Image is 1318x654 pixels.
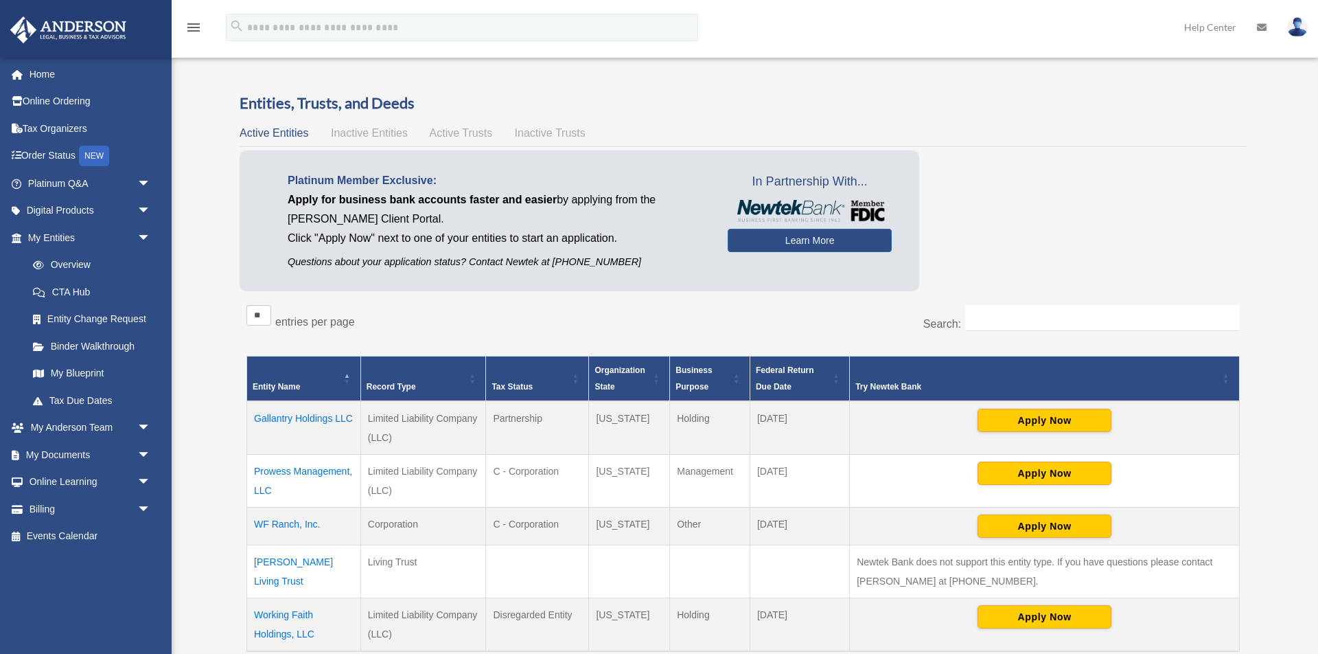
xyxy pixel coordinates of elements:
td: [PERSON_NAME] Living Trust [247,545,361,598]
p: Platinum Member Exclusive: [288,171,707,190]
a: Digital Productsarrow_drop_down [10,197,172,225]
td: [US_STATE] [589,598,670,651]
a: Online Ordering [10,88,172,115]
p: Questions about your application status? Contact Newtek at [PHONE_NUMBER] [288,253,707,271]
p: by applying from the [PERSON_NAME] Client Portal. [288,190,707,229]
a: CTA Hub [19,278,165,306]
a: My Entitiesarrow_drop_down [10,224,165,251]
button: Apply Now [978,515,1111,538]
td: Limited Liability Company (LLC) [360,598,486,651]
span: Business Purpose [675,365,712,392]
button: Apply Now [978,605,1111,629]
a: Tax Due Dates [19,387,165,414]
a: Overview [19,251,158,279]
td: [DATE] [750,598,849,651]
span: arrow_drop_down [137,495,165,523]
td: Other [670,507,750,545]
h3: Entities, Trusts, and Deeds [240,93,1247,114]
td: [DATE] [750,401,849,455]
span: Tax Status [492,382,533,392]
td: Partnership [486,401,589,455]
td: Disregarded Entity [486,598,589,651]
td: C - Corporation [486,507,589,545]
a: Entity Change Request [19,306,165,333]
a: My Anderson Teamarrow_drop_down [10,414,172,442]
th: Try Newtek Bank : Activate to sort [850,356,1240,401]
span: Inactive Entities [331,127,408,139]
div: Try Newtek Bank [855,379,1218,395]
span: Record Type [367,382,416,392]
td: [DATE] [750,454,849,507]
td: [US_STATE] [589,454,670,507]
td: WF Ranch, Inc. [247,507,361,545]
td: [DATE] [750,507,849,545]
span: arrow_drop_down [137,414,165,442]
td: Gallantry Holdings LLC [247,401,361,455]
span: In Partnership With... [728,171,892,193]
button: Apply Now [978,462,1111,485]
span: arrow_drop_down [137,170,165,198]
td: Corporation [360,507,486,545]
button: Apply Now [978,409,1111,432]
th: Tax Status: Activate to sort [486,356,589,401]
td: C - Corporation [486,454,589,507]
td: Holding [670,598,750,651]
a: Platinum Q&Aarrow_drop_down [10,170,172,197]
a: My Blueprint [19,360,165,387]
img: Anderson Advisors Platinum Portal [6,16,130,43]
a: My Documentsarrow_drop_down [10,441,172,469]
th: Organization State: Activate to sort [589,356,670,401]
td: Working Faith Holdings, LLC [247,598,361,651]
span: Apply for business bank accounts faster and easier [288,194,557,205]
td: Holding [670,401,750,455]
div: NEW [79,146,109,166]
a: Billingarrow_drop_down [10,495,172,523]
span: Federal Return Due Date [756,365,814,392]
td: Limited Liability Company (LLC) [360,401,486,455]
td: Prowess Management, LLC [247,454,361,507]
label: Search: [923,318,961,330]
td: [US_STATE] [589,401,670,455]
a: Home [10,60,172,88]
label: entries per page [275,316,355,328]
td: Management [670,454,750,507]
a: Tax Organizers [10,115,172,142]
span: Inactive Trusts [515,127,586,139]
a: menu [185,24,202,36]
td: [US_STATE] [589,507,670,545]
a: Learn More [728,229,892,252]
th: Entity Name: Activate to invert sorting [247,356,361,401]
a: Online Learningarrow_drop_down [10,469,172,496]
i: search [229,19,244,34]
span: arrow_drop_down [137,197,165,225]
th: Business Purpose: Activate to sort [670,356,750,401]
td: Living Trust [360,545,486,598]
span: arrow_drop_down [137,441,165,469]
td: Limited Liability Company (LLC) [360,454,486,507]
span: arrow_drop_down [137,224,165,252]
img: NewtekBankLogoSM.png [735,200,885,222]
td: Newtek Bank does not support this entity type. If you have questions please contact [PERSON_NAME]... [850,545,1240,598]
th: Federal Return Due Date: Activate to sort [750,356,849,401]
a: Order StatusNEW [10,142,172,170]
i: menu [185,19,202,36]
span: Active Entities [240,127,308,139]
a: Binder Walkthrough [19,332,165,360]
span: Active Trusts [430,127,493,139]
span: arrow_drop_down [137,469,165,497]
img: User Pic [1287,17,1308,37]
span: Entity Name [253,382,300,392]
span: Organization State [594,365,645,392]
a: Events Calendar [10,523,172,550]
p: Click "Apply Now" next to one of your entities to start an application. [288,229,707,248]
th: Record Type: Activate to sort [360,356,486,401]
